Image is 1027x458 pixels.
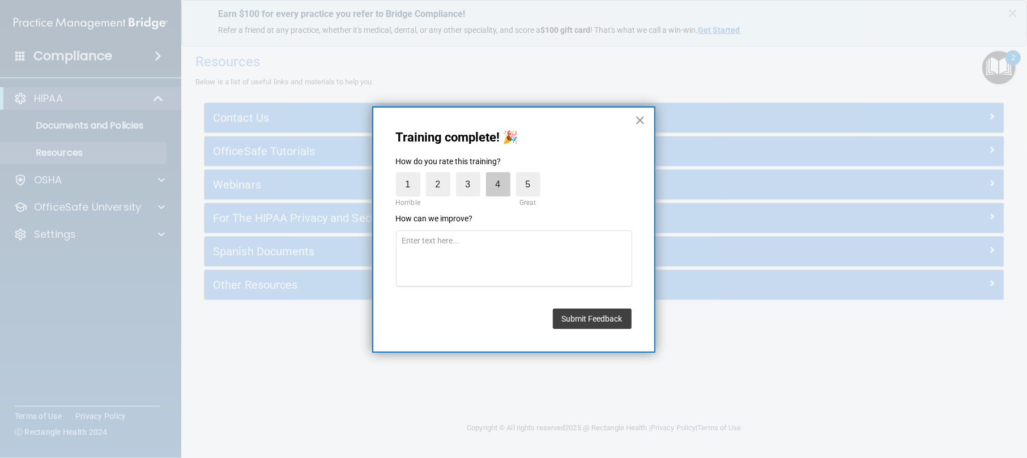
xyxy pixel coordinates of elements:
[426,172,450,196] label: 2
[396,172,420,196] label: 1
[396,213,632,225] p: How can we improve?
[393,196,423,209] div: Horrible
[516,172,540,196] label: 5
[486,172,510,196] label: 4
[456,172,480,196] label: 3
[396,130,632,145] p: Training complete! 🎉
[635,111,646,129] button: Close
[396,156,632,168] p: How do you rate this training?
[553,309,632,329] button: Submit Feedback
[516,196,540,209] div: Great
